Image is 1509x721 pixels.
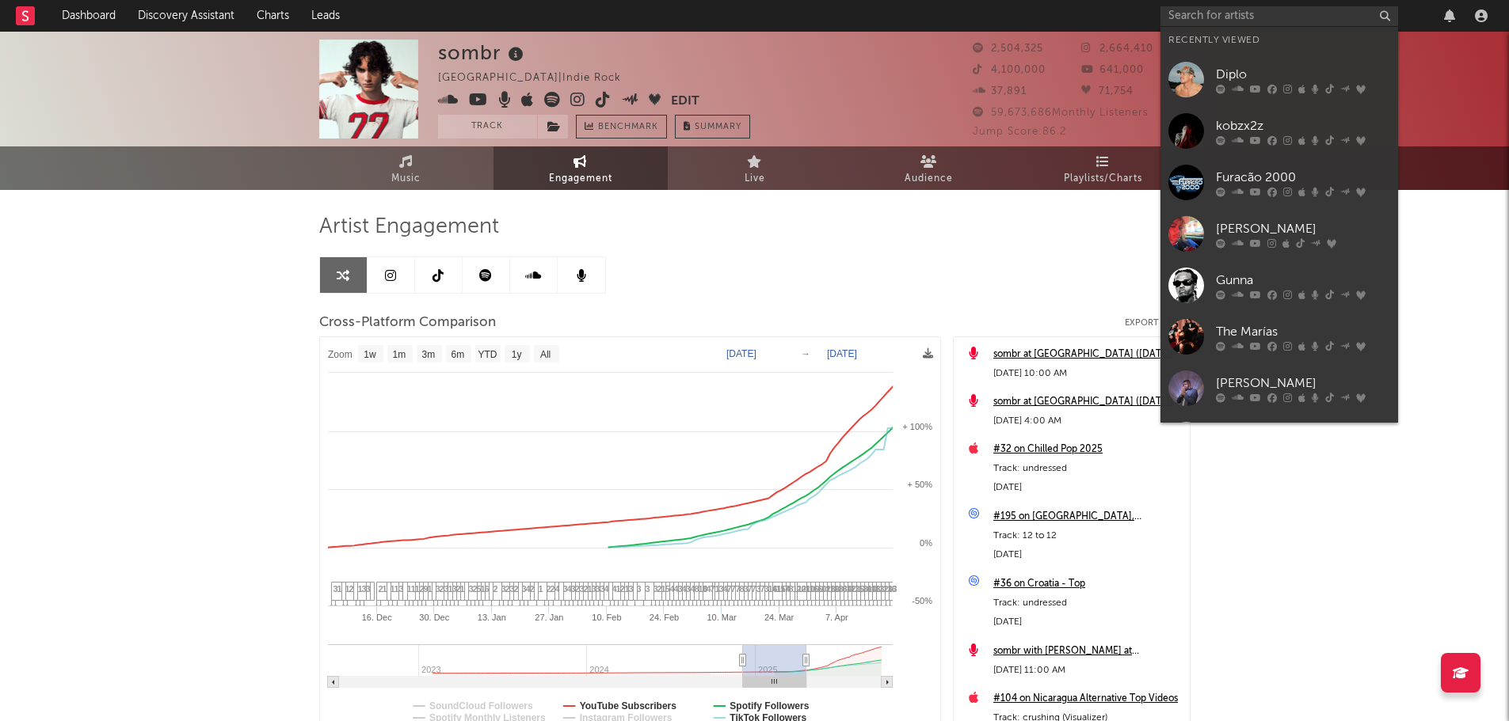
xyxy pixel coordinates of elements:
[699,584,708,594] span: 10
[1160,6,1398,26] input: Search for artists
[993,345,1182,364] a: sombr at [GEOGRAPHIC_DATA] ([DATE])
[604,584,609,594] span: 4
[842,146,1016,190] a: Audience
[530,584,535,594] span: 2
[993,545,1182,564] div: [DATE]
[399,584,404,594] span: 3
[394,584,399,594] span: 1
[843,584,852,594] span: 34
[625,584,630,594] span: 1
[392,349,406,360] text: 1m
[637,584,642,594] span: 3
[419,613,449,622] text: 30. Dec
[665,584,670,594] span: 5
[993,393,1182,412] div: sombr at [GEOGRAPHIC_DATA] ([DATE])
[1160,105,1398,157] a: kobzx2z
[391,584,395,594] span: 1
[366,584,371,594] span: 3
[526,584,531,594] span: 4
[682,584,687,594] span: 4
[522,584,527,594] span: 3
[547,584,551,594] span: 2
[731,584,736,594] span: 7
[485,584,490,594] span: 6
[691,584,695,594] span: 4
[695,584,699,594] span: 8
[415,584,420,594] span: 1
[1125,318,1191,328] button: Export CSV
[730,700,809,712] text: Spotify Followers
[452,584,457,594] span: 3
[391,169,421,188] span: Music
[993,364,1182,383] div: [DATE] 10:00 AM
[1160,260,1398,311] a: Gunna
[478,349,497,360] text: YTD
[1216,168,1390,187] div: Furacão 2000
[616,584,621,594] span: 1
[736,584,741,594] span: 7
[571,584,576,594] span: 3
[678,584,683,594] span: 3
[612,584,617,594] span: 4
[993,507,1182,526] a: #195 on [GEOGRAPHIC_DATA], [GEOGRAPHIC_DATA]
[993,689,1182,708] div: #104 on Nicaragua Alternative Top Videos
[993,478,1182,497] div: [DATE]
[620,584,625,594] span: 2
[654,584,658,594] span: 3
[973,65,1046,75] span: 4,100,000
[460,584,465,594] span: 1
[440,584,444,594] span: 2
[748,584,753,594] span: 7
[1160,54,1398,105] a: Diplo
[973,127,1066,137] span: Jump Score: 86.2
[825,613,848,622] text: 7. Apr
[781,584,791,594] span: 14
[319,218,499,237] span: Artist Engagement
[575,584,580,594] span: 2
[1160,311,1398,362] a: The Marías
[695,123,741,131] span: Summary
[436,584,440,594] span: 3
[993,642,1182,661] a: sombr with [PERSON_NAME] at [GEOGRAPHIC_DATA] ([DATE])
[671,92,699,112] button: Edit
[473,584,478,594] span: 2
[993,440,1182,459] a: #32 on Chilled Pop 2025
[596,584,600,594] span: 3
[715,584,720,594] span: 1
[580,584,585,594] span: 3
[793,584,802,594] span: 11
[493,584,498,594] span: 2
[1160,414,1398,465] a: [PERSON_NAME] Holiday
[993,575,1182,594] div: #36 on Croatia - Top
[444,584,449,594] span: 3
[598,118,658,137] span: Benchmark
[505,584,510,594] span: 2
[675,115,750,139] button: Summary
[867,584,877,594] span: 14
[668,146,842,190] a: Live
[1081,44,1153,54] span: 2,664,410
[345,584,350,594] span: 1
[1168,31,1390,50] div: Recently Viewed
[827,348,857,359] text: [DATE]
[1016,146,1191,190] a: Playlists/Charts
[993,459,1182,478] div: Track: undressed
[319,146,493,190] a: Music
[711,584,715,594] span: 7
[1081,86,1134,97] span: 71,754
[657,584,662,594] span: 2
[555,584,560,594] span: 4
[477,584,482,594] span: 5
[1216,116,1390,135] div: kobzx2z
[661,584,666,594] span: 1
[719,584,724,594] span: 3
[920,538,932,548] text: 0%
[428,584,433,594] span: 1
[429,700,533,712] text: SoundCloud Followers
[723,584,728,594] span: 4
[1216,219,1390,238] div: [PERSON_NAME]
[801,348,810,359] text: →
